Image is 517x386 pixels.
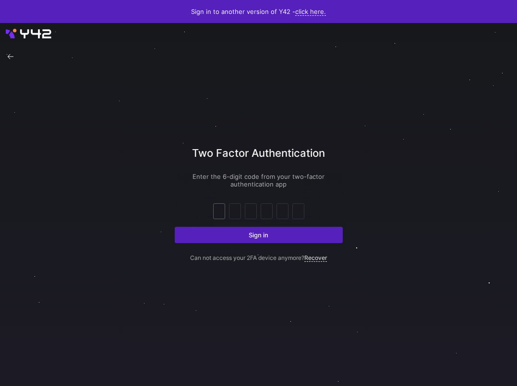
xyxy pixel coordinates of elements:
[175,243,343,261] p: Can not access your 2FA device anymore?
[175,145,343,173] div: Two Factor Authentication
[295,8,326,16] a: click here.
[175,173,343,188] p: Enter the 6-digit code from your two-factor authentication app
[175,227,343,243] button: Sign in
[304,254,327,262] a: Recover
[249,231,268,239] span: Sign in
